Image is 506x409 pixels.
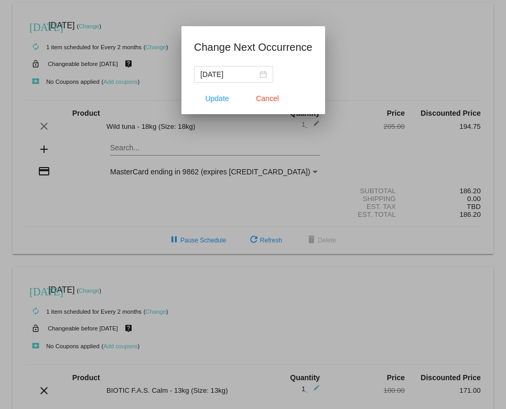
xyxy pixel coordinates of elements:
button: Update [194,89,240,108]
span: Update [205,94,229,103]
h1: Change Next Occurrence [194,39,313,56]
span: Cancel [256,94,279,103]
input: Select date [200,69,257,80]
button: Close dialog [244,89,290,108]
